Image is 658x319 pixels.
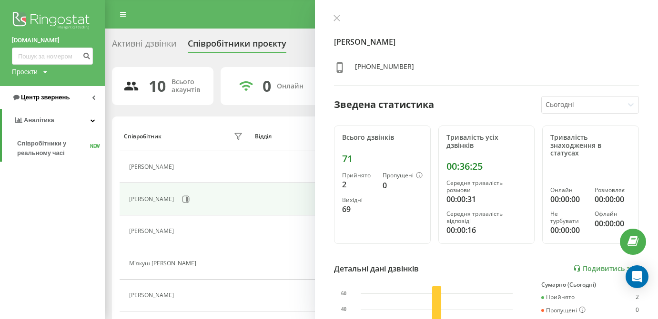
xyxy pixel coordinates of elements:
div: Співробітник [124,133,162,140]
div: Відділ [255,133,272,140]
div: Розмовляє [595,187,631,193]
div: Всього акаунтів [172,78,202,94]
div: Прийнято [342,172,375,179]
div: 00:00:00 [595,193,631,205]
div: 0 [636,307,639,314]
div: [PERSON_NAME] [129,164,176,170]
div: Зведена статистика [334,97,434,112]
div: Офлайн [595,211,631,217]
div: [PERSON_NAME] [129,292,176,299]
div: Активні дзвінки [112,39,176,53]
a: [DOMAIN_NAME] [12,36,93,45]
div: Сумарно (Сьогодні) [541,281,639,288]
div: Середня тривалість відповіді [446,211,527,224]
div: 10 [149,77,166,95]
a: Подивитись звіт [573,264,639,272]
div: Проекти [12,67,38,77]
div: [PHONE_NUMBER] [355,62,414,76]
text: 60 [341,291,347,296]
div: Середня тривалість розмови [446,180,527,193]
div: М'якуш [PERSON_NAME] [129,260,199,267]
span: Центр звернень [21,94,70,101]
a: Співробітники у реальному часіNEW [17,135,105,162]
h4: [PERSON_NAME] [334,36,639,48]
div: 00:00:00 [550,224,587,236]
div: Співробітники проєкту [188,39,286,53]
a: Аналiтика [2,109,105,132]
div: Прийнято [541,294,575,300]
div: Онлайн [277,82,304,90]
div: [PERSON_NAME] [129,228,176,234]
div: 00:36:25 [446,161,527,172]
div: 00:00:16 [446,224,527,236]
div: Тривалість знаходження в статусах [550,134,631,157]
div: 2 [342,179,375,190]
div: 00:00:31 [446,193,527,205]
div: Пропущені [383,172,423,180]
div: 0 [383,180,423,191]
div: Вихідні [342,197,375,203]
div: [PERSON_NAME] [129,196,176,203]
div: Тривалість усіх дзвінків [446,134,527,150]
span: Співробітники у реальному часі [17,139,90,158]
div: Детальні дані дзвінків [334,263,419,274]
div: 69 [342,203,375,215]
div: Пропущені [541,307,586,314]
div: 00:00:00 [595,218,631,229]
span: Аналiтика [24,116,54,124]
text: 40 [341,307,347,312]
div: 00:00:00 [550,193,587,205]
div: Всього дзвінків [342,134,423,142]
div: Не турбувати [550,211,587,224]
img: Ringostat logo [12,10,93,33]
input: Пошук за номером [12,48,93,65]
div: 2 [636,294,639,300]
div: Open Intercom Messenger [626,265,648,288]
div: 0 [263,77,271,95]
div: 71 [342,153,423,164]
div: Онлайн [550,187,587,193]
